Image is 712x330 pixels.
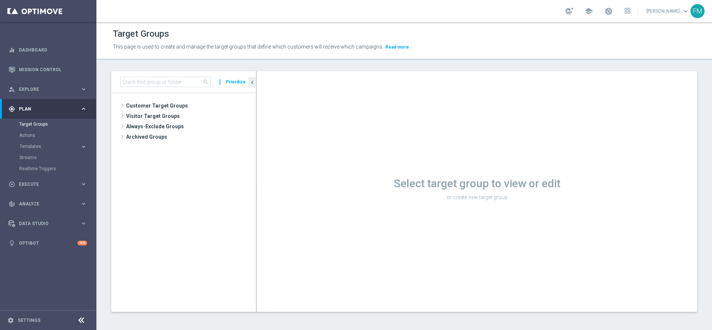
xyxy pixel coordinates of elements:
[8,67,88,73] button: Mission Control
[9,233,87,253] div: Optibot
[257,194,697,201] p: or create new target group
[19,202,80,206] span: Analyze
[249,79,256,86] i: chevron_left
[19,130,96,141] div: Actions
[19,152,96,163] div: Streams
[9,86,80,93] div: Explore
[80,86,87,93] i: keyboard_arrow_right
[19,119,96,130] div: Target Groups
[113,44,383,50] span: This page is used to create and manage the target groups that define which customers will receive...
[682,7,690,15] span: keyboard_arrow_down
[19,60,87,79] a: Mission Control
[120,77,211,87] input: Quick find group or folder
[19,107,80,111] span: Plan
[8,106,88,112] button: gps_fixed Plan keyboard_arrow_right
[80,105,87,112] i: keyboard_arrow_right
[9,240,15,247] i: lightbulb
[225,77,247,87] button: Prioritize
[9,201,80,207] div: Analyze
[19,141,96,152] div: Templates
[9,47,15,53] i: equalizer
[19,87,80,92] span: Explore
[9,86,15,93] i: person_search
[9,181,80,188] div: Execute
[19,233,78,253] a: Optibot
[8,47,88,53] button: equalizer Dashboard
[80,200,87,207] i: keyboard_arrow_right
[257,177,697,190] h1: Select target group to view or edit
[80,220,87,227] i: keyboard_arrow_right
[8,86,88,92] button: person_search Explore keyboard_arrow_right
[9,40,87,60] div: Dashboard
[646,6,690,17] a: [PERSON_NAME]keyboard_arrow_down
[690,4,705,18] div: FM
[19,121,77,127] a: Target Groups
[19,155,77,161] a: Streams
[19,166,77,172] a: Realtime Triggers
[126,121,256,132] span: Always-Exclude Groups
[9,106,15,112] i: gps_fixed
[248,77,256,88] button: chevron_left
[385,43,410,51] button: Read more
[8,240,88,246] button: lightbulb Optibot +10
[216,77,224,87] i: more_vert
[78,241,87,245] div: +10
[9,201,15,207] i: track_changes
[8,221,88,227] button: Data Studio keyboard_arrow_right
[203,79,209,85] span: search
[126,100,256,111] span: Customer Target Groups
[19,143,88,149] button: Templates keyboard_arrow_right
[19,40,87,60] a: Dashboard
[80,181,87,188] i: keyboard_arrow_right
[19,182,80,187] span: Execute
[8,201,88,207] button: track_changes Analyze keyboard_arrow_right
[19,163,96,174] div: Realtime Triggers
[113,29,169,39] h1: Target Groups
[80,143,87,150] i: keyboard_arrow_right
[18,318,40,323] a: Settings
[7,317,14,324] i: settings
[9,106,80,112] div: Plan
[126,111,256,121] span: Visitor Target Groups
[19,132,77,138] a: Actions
[19,221,80,226] span: Data Studio
[9,181,15,188] i: play_circle_outline
[126,132,256,142] span: Archived Groups
[9,220,80,227] div: Data Studio
[20,144,73,149] span: Templates
[584,7,593,15] span: school
[9,60,87,79] div: Mission Control
[8,181,88,187] button: play_circle_outline Execute keyboard_arrow_right
[20,144,80,149] div: Templates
